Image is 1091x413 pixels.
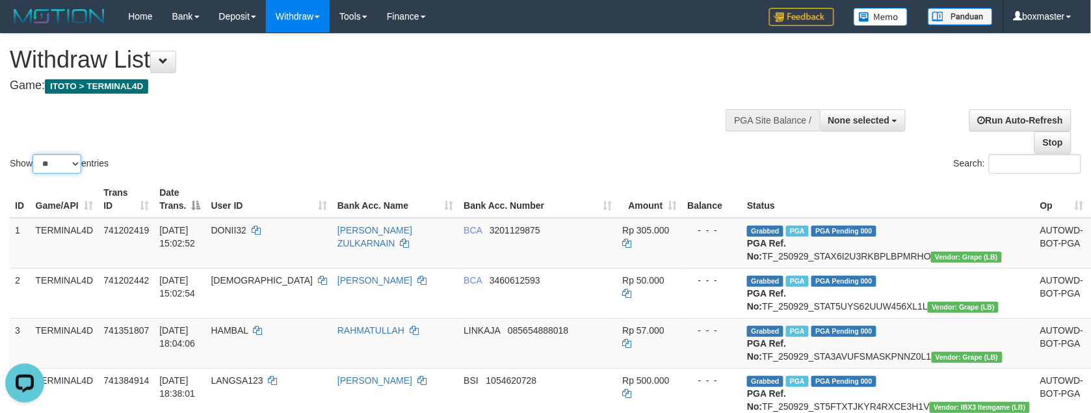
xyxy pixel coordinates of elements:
div: PGA Site Balance / [726,109,819,131]
span: [DATE] 18:38:01 [159,375,195,399]
div: - - - [688,374,737,387]
input: Search: [989,154,1081,174]
span: Grabbed [747,226,783,237]
span: [DATE] 18:04:06 [159,325,195,349]
span: 741384914 [103,375,149,386]
span: PGA Pending [811,276,876,287]
b: PGA Ref. No: [747,388,786,412]
div: - - - [688,324,737,337]
span: LINKAJA [464,325,500,336]
span: Marked by boxpeb [786,376,809,387]
span: DONII32 [211,225,246,235]
img: MOTION_logo.png [10,7,109,26]
th: Trans ID: activate to sort column ascending [98,181,154,218]
span: Rp 57.000 [622,325,664,336]
button: Open LiveChat chat widget [5,5,44,44]
span: Vendor URL: https://dashboard.q2checkout.com/secure [928,302,999,313]
span: Copy 1054620728 to clipboard [486,375,537,386]
a: RAHMATULLAH [337,325,404,336]
th: Date Trans.: activate to sort column descending [154,181,205,218]
div: - - - [688,274,737,287]
h4: Game: [10,79,715,92]
b: PGA Ref. No: [747,288,786,312]
span: Copy 3460612593 to clipboard [490,275,540,286]
td: TF_250929_STAT5UYS62UUW456XL1L [742,268,1035,318]
th: Game/API: activate to sort column ascending [31,181,99,218]
div: - - - [688,224,737,237]
span: Vendor URL: https://dashboard.q2checkout.com/secure [931,252,1002,263]
a: Stop [1034,131,1071,153]
span: [DEMOGRAPHIC_DATA] [211,275,313,286]
span: Copy 3201129875 to clipboard [490,225,540,235]
th: Balance [683,181,743,218]
span: PGA Pending [811,226,876,237]
span: Grabbed [747,276,783,287]
td: TF_250929_STA3AVUFSMASKPNNZ0L1 [742,318,1035,368]
span: ITOTO > TERMINAL4D [45,79,148,94]
span: Vendor URL: https://dashboard.q2checkout.com/secure [932,352,1003,363]
span: None selected [828,115,890,126]
span: HAMBAL [211,325,248,336]
span: PGA Pending [811,376,876,387]
th: User ID: activate to sort column ascending [206,181,332,218]
span: 741202419 [103,225,149,235]
span: Vendor URL: https://dashboard.q2checkout.com/secure [930,402,1030,413]
span: Marked by boxpeb [786,276,809,287]
a: [PERSON_NAME] [337,275,412,286]
b: PGA Ref. No: [747,238,786,261]
h1: Withdraw List [10,47,715,73]
span: Marked by boxpeb [786,326,809,337]
span: PGA Pending [811,326,876,337]
th: Status [742,181,1035,218]
span: BCA [464,225,482,235]
td: AUTOWD-BOT-PGA [1035,268,1089,318]
span: 741202442 [103,275,149,286]
span: BSI [464,375,479,386]
td: AUTOWD-BOT-PGA [1035,318,1089,368]
span: [DATE] 15:02:54 [159,275,195,299]
span: Rp 500.000 [622,375,669,386]
td: AUTOWD-BOT-PGA [1035,218,1089,269]
span: 741351807 [103,325,149,336]
th: Bank Acc. Name: activate to sort column ascending [332,181,458,218]
td: TERMINAL4D [31,218,99,269]
th: Op: activate to sort column ascending [1035,181,1089,218]
span: BCA [464,275,482,286]
span: Rp 305.000 [622,225,669,235]
img: panduan.png [928,8,993,25]
label: Show entries [10,154,109,174]
span: Grabbed [747,326,783,337]
select: Showentries [33,154,81,174]
th: Amount: activate to sort column ascending [617,181,682,218]
td: 2 [10,268,31,318]
span: Marked by boxpeb [786,226,809,237]
span: Grabbed [747,376,783,387]
td: TERMINAL4D [31,268,99,318]
a: [PERSON_NAME] ZULKARNAIN [337,225,412,248]
td: TERMINAL4D [31,318,99,368]
th: ID [10,181,31,218]
span: Rp 50.000 [622,275,664,286]
th: Bank Acc. Number: activate to sort column ascending [458,181,617,218]
a: Run Auto-Refresh [969,109,1071,131]
img: Feedback.jpg [769,8,834,26]
button: None selected [820,109,906,131]
td: 1 [10,218,31,269]
img: Button%20Memo.svg [854,8,908,26]
label: Search: [954,154,1081,174]
td: TF_250929_STAX6I2U3RKBPLBPMRHO [742,218,1035,269]
td: 3 [10,318,31,368]
span: Copy 085654888018 to clipboard [508,325,568,336]
span: [DATE] 15:02:52 [159,225,195,248]
span: LANGSA123 [211,375,263,386]
a: [PERSON_NAME] [337,375,412,386]
b: PGA Ref. No: [747,338,786,362]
